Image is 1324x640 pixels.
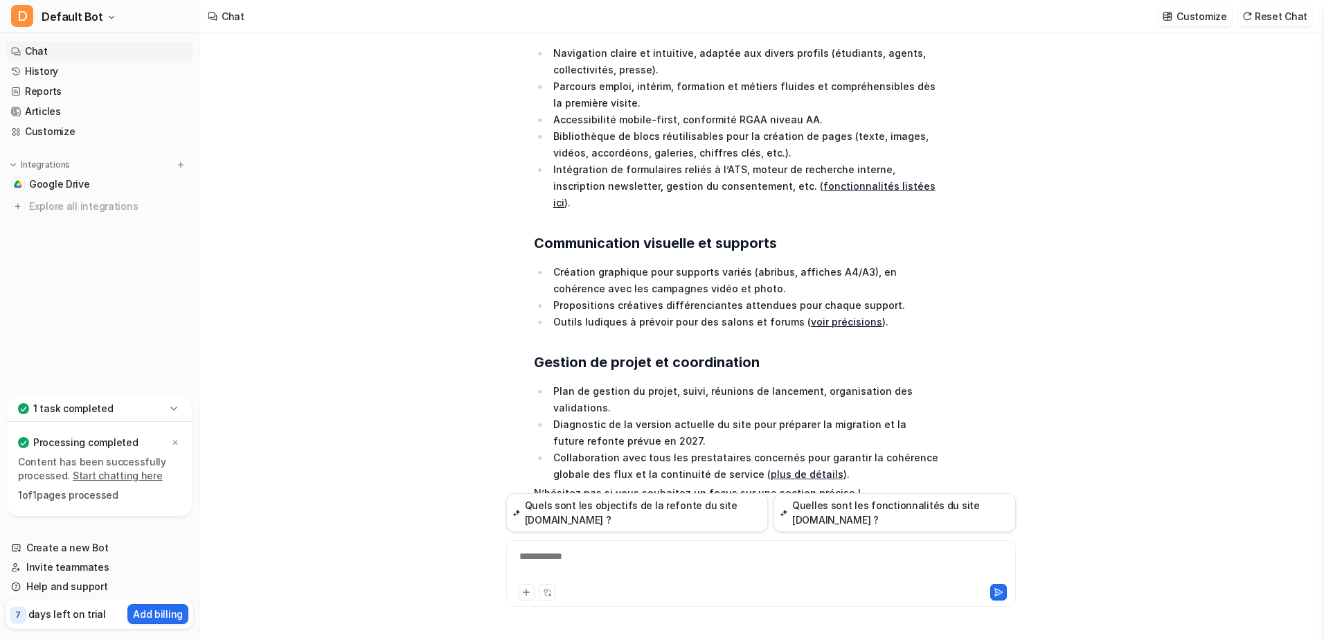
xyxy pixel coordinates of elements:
button: Integrations [6,158,74,172]
li: Plan de gestion du projet, suivi, réunions de lancement, organisation des validations. [549,383,939,416]
img: Google Drive [14,180,22,188]
li: Outils ludiques à prévoir pour des salons et forums ( ). [549,314,939,330]
span: D [11,5,33,27]
h2: Gestion de projet et coordination [534,353,939,372]
li: Création graphique pour supports variés (abribus, affiches A4/A3), en cohérence avec les campagne... [549,264,939,297]
p: Integrations [21,159,70,170]
a: Customize [6,122,193,141]
p: 1 of 1 pages processed [18,488,181,502]
p: N’hésitez pas si vous souhaitez un focus sur une section précise ! [534,485,939,501]
a: Chat [6,42,193,61]
button: Quelles sont les fonctionnalités du site [DOMAIN_NAME] ? [773,493,1016,532]
a: Help and support [6,577,193,596]
button: Customize [1158,6,1232,26]
li: Collaboration avec tous les prestataires concernés pour garantir la cohérence globale des flux et... [549,450,939,483]
p: 7 [15,609,21,621]
li: Navigation claire et intuitive, adaptée aux divers profils (étudiants, agents, collectivités, pre... [549,45,939,78]
a: Explore all integrations [6,197,193,216]
li: Accessibilité mobile-first, conformité RGAA niveau AA. [549,112,939,128]
p: days left on trial [28,607,106,621]
a: fonctionnalités listées ici [553,180,936,208]
a: Articles [6,102,193,121]
img: customize [1163,11,1172,21]
h2: Communication visuelle et supports [534,233,939,253]
a: Create a new Bot [6,538,193,558]
a: Start chatting here [73,470,163,481]
li: Bibliothèque de blocs réutilisables pour la création de pages (texte, images, vidéos, accordéons,... [549,128,939,161]
button: Reset Chat [1238,6,1313,26]
p: Processing completed [33,436,138,450]
button: Quels sont les objectifs de la refonte du site [DOMAIN_NAME] ? [506,493,768,532]
a: History [6,62,193,81]
li: Diagnostic de la version actuelle du site pour préparer la migration et la future refonte prévue ... [549,416,939,450]
a: Google DriveGoogle Drive [6,175,193,194]
p: 1 task completed [33,402,114,416]
p: Customize [1177,9,1226,24]
li: Parcours emploi, intérim, formation et métiers fluides et compréhensibles dès la première visite. [549,78,939,112]
a: plus de détails [771,468,843,480]
a: Reports [6,82,193,101]
button: Add billing [127,604,188,624]
p: Content has been successfully processed. [18,455,181,483]
li: Propositions créatives différenciantes attendues pour chaque support. [549,297,939,314]
img: expand menu [8,160,18,170]
span: Default Bot [42,7,103,26]
div: Chat [222,9,244,24]
a: voir précisions [811,316,882,328]
li: Intégration de formulaires reliés à l’ATS, moteur de recherche interne, inscription newsletter, g... [549,161,939,211]
img: menu_add.svg [176,160,186,170]
span: Explore all integrations [29,195,188,217]
p: Add billing [133,607,183,621]
img: reset [1242,11,1252,21]
span: Google Drive [29,177,90,191]
a: Invite teammates [6,558,193,577]
img: explore all integrations [11,199,25,213]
